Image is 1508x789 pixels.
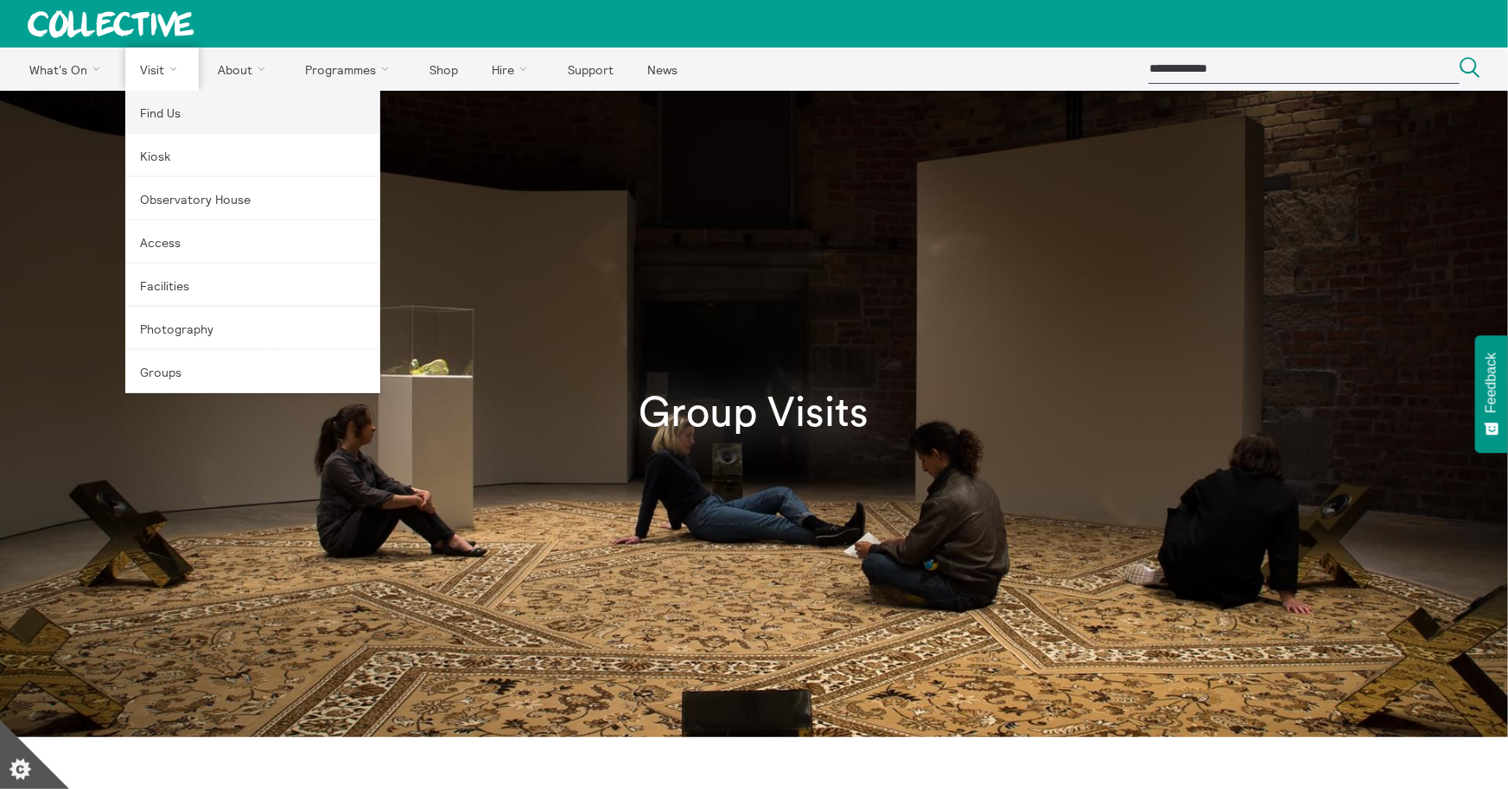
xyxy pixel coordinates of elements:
a: Access [125,220,380,264]
a: About [202,48,287,91]
a: What's On [14,48,122,91]
a: Observatory House [125,177,380,220]
a: Groups [125,350,380,393]
a: Hire [477,48,550,91]
a: Photography [125,307,380,350]
button: Feedback - Show survey [1475,335,1508,453]
a: Visit [125,48,200,91]
a: Find Us [125,91,380,134]
a: Support [552,48,628,91]
a: Programmes [290,48,411,91]
a: Facilities [125,264,380,307]
a: Shop [414,48,473,91]
a: Kiosk [125,134,380,177]
a: News [632,48,692,91]
span: Feedback [1484,353,1499,413]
